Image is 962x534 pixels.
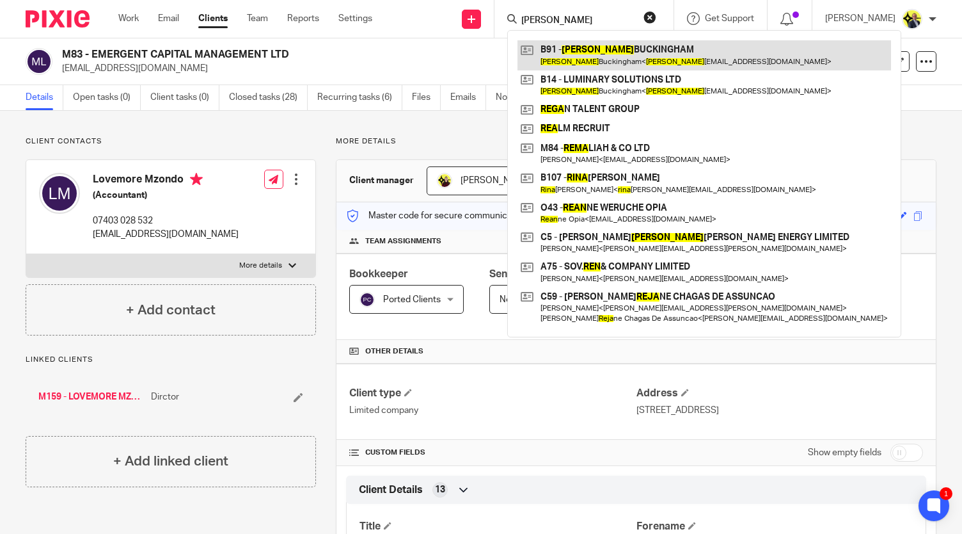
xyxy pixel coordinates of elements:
[636,387,923,400] h4: Address
[496,85,542,110] a: Notes (1)
[489,269,579,279] span: Senior Accountant
[62,48,622,61] h2: M83 - EMERGENT CAPITAL MANAGEMENT LTD
[705,14,754,23] span: Get Support
[349,448,636,458] h4: CUSTOM FIELDS
[126,300,216,320] h4: + Add contact
[26,355,316,365] p: Linked clients
[247,12,268,25] a: Team
[643,11,656,24] button: Clear
[93,214,239,227] p: 07403 028 532
[287,12,319,25] a: Reports
[412,85,441,110] a: Files
[336,136,936,147] p: More details
[198,12,228,25] a: Clients
[349,404,636,417] p: Limited company
[93,228,239,241] p: [EMAIL_ADDRESS][DOMAIN_NAME]
[26,48,52,75] img: svg%3E
[118,12,139,25] a: Work
[636,404,923,417] p: [STREET_ADDRESS]
[26,136,316,147] p: Client contacts
[73,85,141,110] a: Open tasks (0)
[461,176,531,185] span: [PERSON_NAME]
[39,173,80,214] img: svg%3E
[229,85,308,110] a: Closed tasks (28)
[383,295,441,304] span: Ported Clients
[450,85,486,110] a: Emails
[349,387,636,400] h4: Client type
[359,292,375,307] img: svg%3E
[93,173,239,189] h4: Lovemore Mzondo
[359,483,423,497] span: Client Details
[902,9,922,29] img: Dan-Starbridge%20(1).jpg
[338,12,372,25] a: Settings
[317,85,402,110] a: Recurring tasks (6)
[151,391,179,403] span: Dirctor
[62,62,762,75] p: [EMAIL_ADDRESS][DOMAIN_NAME]
[158,12,179,25] a: Email
[437,173,452,188] img: Megan-Starbridge.jpg
[113,451,228,471] h4: + Add linked client
[38,391,145,403] a: M159 - LOVEMORE MZONDO
[365,346,423,357] span: Other details
[150,85,219,110] a: Client tasks (0)
[500,295,551,304] span: Not selected
[825,12,895,25] p: [PERSON_NAME]
[636,520,913,533] h4: Forename
[26,10,90,28] img: Pixie
[349,269,408,279] span: Bookkeeper
[435,483,445,496] span: 13
[239,261,282,271] p: More details
[93,189,239,202] h5: (Accountant)
[190,173,203,186] i: Primary
[26,85,63,110] a: Details
[346,209,567,222] p: Master code for secure communications and files
[359,520,636,533] h4: Title
[808,446,881,459] label: Show empty fields
[365,236,441,247] span: Team assignments
[349,174,414,187] h3: Client manager
[520,15,635,27] input: Search
[940,487,952,500] div: 1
